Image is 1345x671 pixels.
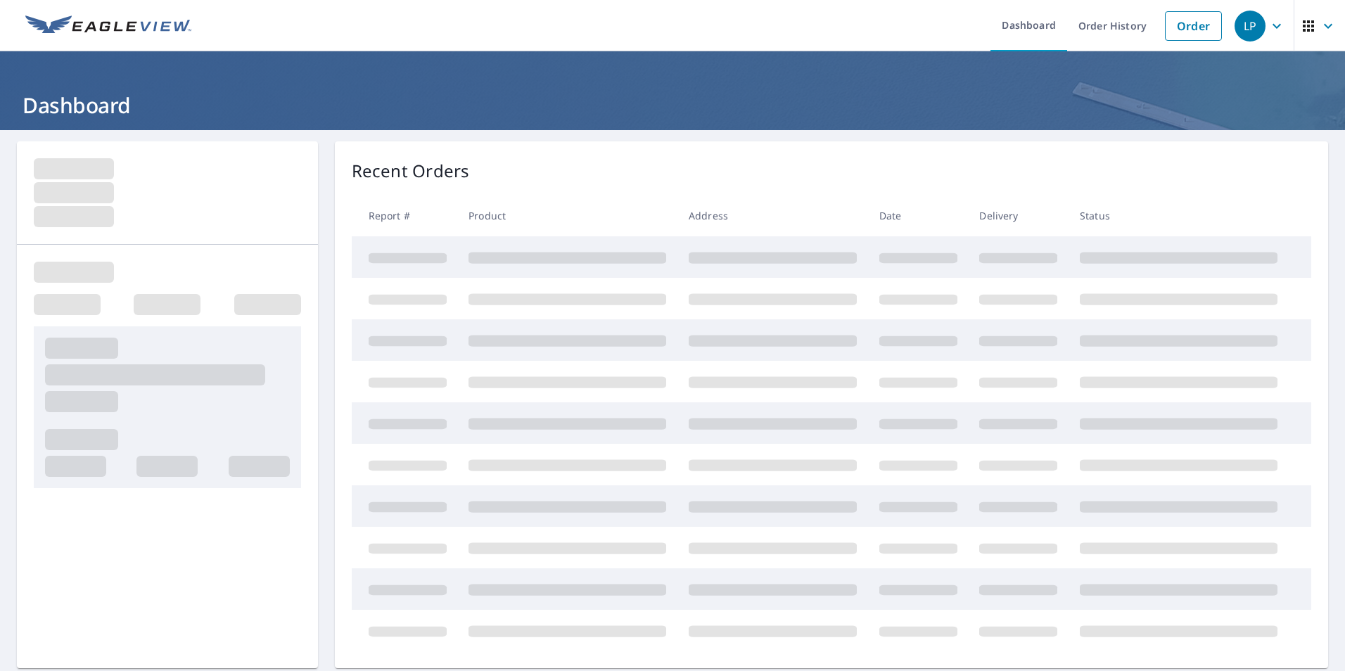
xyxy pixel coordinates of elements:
th: Report # [352,195,458,236]
p: Recent Orders [352,158,470,184]
th: Delivery [968,195,1069,236]
th: Date [868,195,969,236]
a: Order [1165,11,1222,41]
h1: Dashboard [17,91,1328,120]
img: EV Logo [25,15,191,37]
div: LP [1235,11,1266,41]
th: Address [677,195,868,236]
th: Status [1069,195,1289,236]
th: Product [457,195,677,236]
